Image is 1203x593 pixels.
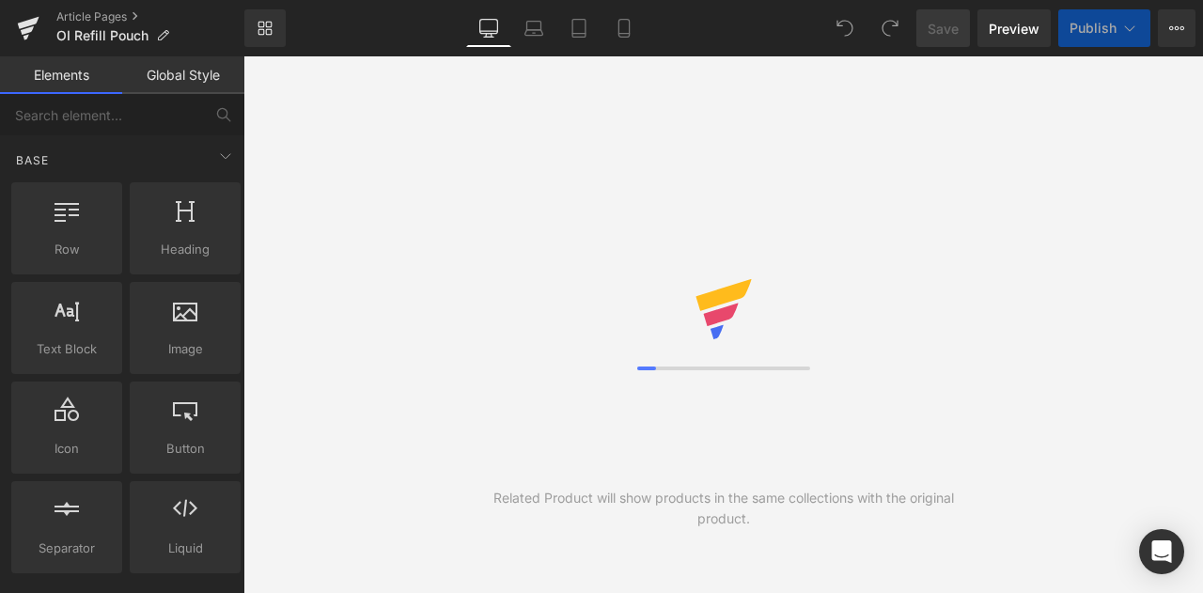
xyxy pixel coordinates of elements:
[17,240,117,259] span: Row
[511,9,556,47] a: Laptop
[1139,529,1184,574] div: Open Intercom Messenger
[601,9,647,47] a: Mobile
[56,28,148,43] span: OI Refill Pouch
[989,19,1039,39] span: Preview
[483,488,963,529] div: Related Product will show products in the same collections with the original product.
[871,9,909,47] button: Redo
[135,339,235,359] span: Image
[977,9,1051,47] a: Preview
[1158,9,1195,47] button: More
[135,538,235,558] span: Liquid
[466,9,511,47] a: Desktop
[17,538,117,558] span: Separator
[556,9,601,47] a: Tablet
[17,339,117,359] span: Text Block
[244,9,286,47] a: New Library
[135,240,235,259] span: Heading
[1058,9,1150,47] button: Publish
[122,56,244,94] a: Global Style
[1070,21,1117,36] span: Publish
[56,9,244,24] a: Article Pages
[826,9,864,47] button: Undo
[14,151,51,169] span: Base
[135,439,235,459] span: Button
[17,439,117,459] span: Icon
[928,19,959,39] span: Save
